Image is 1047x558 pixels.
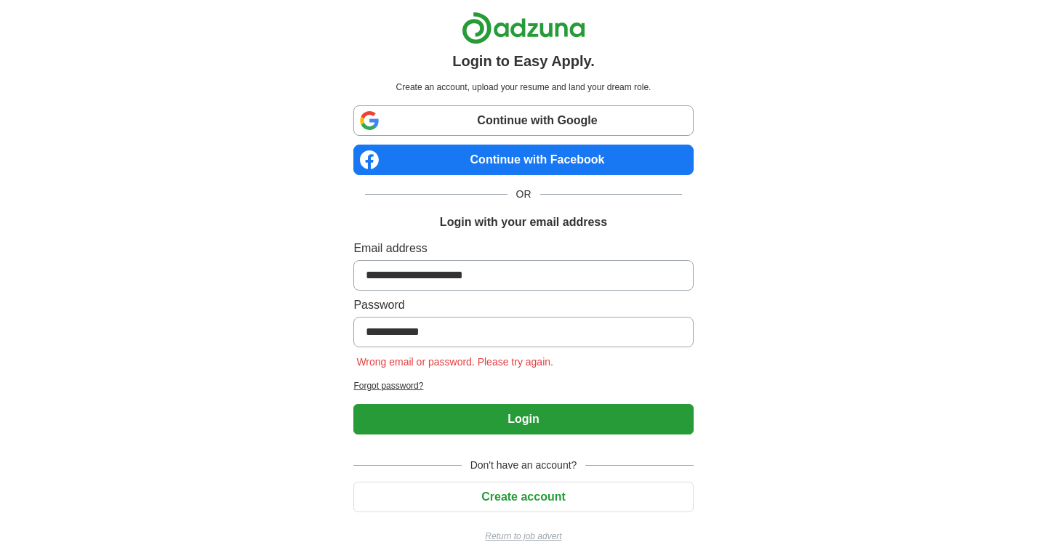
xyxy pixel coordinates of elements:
span: Don't have an account? [462,458,586,473]
a: Create account [353,490,693,503]
label: Email address [353,240,693,257]
a: Return to job advert [353,530,693,543]
a: Continue with Facebook [353,145,693,175]
button: Create account [353,482,693,512]
span: OR [508,187,540,202]
h1: Login to Easy Apply. [452,50,595,72]
label: Password [353,296,693,314]
h1: Login with your email address [440,214,607,231]
a: Continue with Google [353,105,693,136]
button: Login [353,404,693,434]
p: Create an account, upload your resume and land your dream role. [356,81,690,94]
a: Forgot password? [353,379,693,392]
span: Wrong email or password. Please try again. [353,356,556,368]
img: Adzuna logo [462,12,585,44]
